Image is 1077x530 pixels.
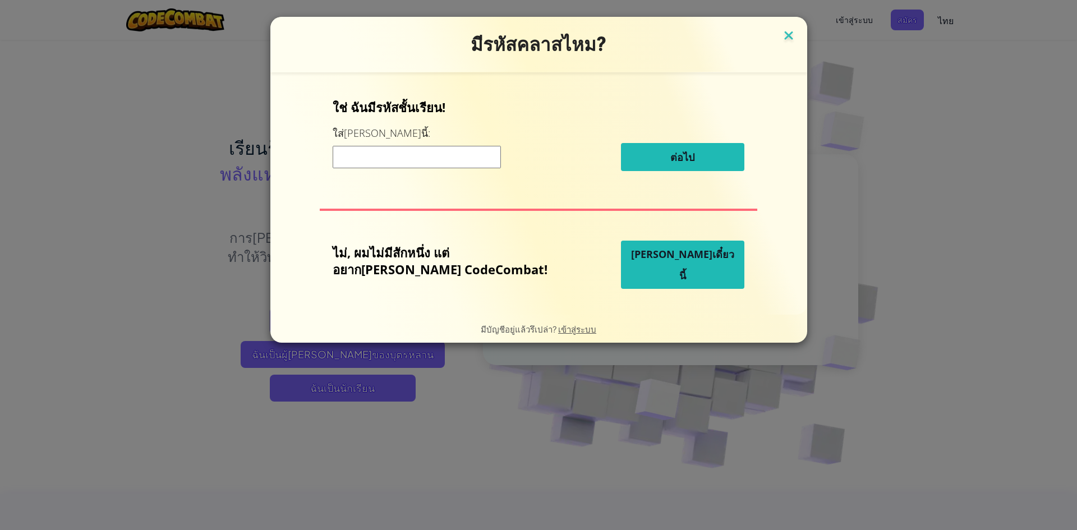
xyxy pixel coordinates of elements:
a: เข้าสู่ระบบ [558,324,596,334]
span: ต่อไป [670,150,694,164]
button: ต่อไป [621,143,744,171]
span: มีบัญชีอยู่แล้วรึเปล่า? [481,324,558,334]
span: [PERSON_NAME]เดี๋ยวนี้ [631,247,734,282]
span: มีรหัสคลาสไหม? [471,33,607,56]
img: close icon [781,28,796,45]
button: [PERSON_NAME]เดี๋ยวนี้ [621,241,744,289]
label: ใส่[PERSON_NAME]นี้: [333,126,430,140]
p: ไม่, ผมไม่มีสักหนึ่ง แต่อยาก[PERSON_NAME] CodeCombat! [333,244,565,278]
p: ใช่ ฉันมีรหัสชั้นเรียน! [333,99,744,116]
